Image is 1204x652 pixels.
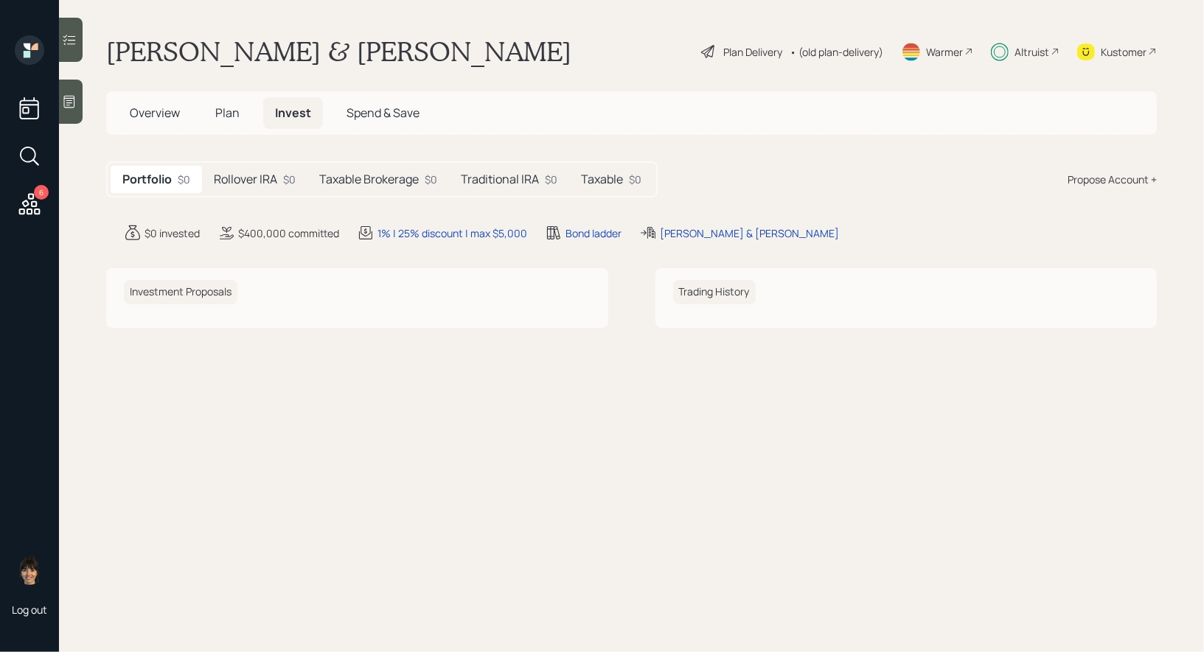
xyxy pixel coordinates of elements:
[660,225,839,241] div: [PERSON_NAME] & [PERSON_NAME]
[1068,172,1157,187] div: Propose Account +
[1015,44,1049,60] div: Altruist
[425,172,437,187] div: $0
[545,172,557,187] div: $0
[130,105,180,121] span: Overview
[377,225,527,241] div: 1% | 25% discount | max $5,000
[15,555,44,585] img: treva-nostdahl-headshot.png
[461,172,539,186] h5: Traditional IRA
[34,185,49,200] div: 6
[124,280,237,304] h6: Investment Proposals
[673,280,756,304] h6: Trading History
[347,105,420,121] span: Spend & Save
[215,105,240,121] span: Plan
[629,172,641,187] div: $0
[178,172,190,187] div: $0
[319,172,419,186] h5: Taxable Brokerage
[145,225,200,241] div: $0 invested
[790,44,883,60] div: • (old plan-delivery)
[275,105,311,121] span: Invest
[723,44,782,60] div: Plan Delivery
[106,35,571,68] h1: [PERSON_NAME] & [PERSON_NAME]
[12,603,47,617] div: Log out
[1101,44,1146,60] div: Kustomer
[214,172,277,186] h5: Rollover IRA
[122,172,172,186] h5: Portfolio
[566,225,622,241] div: Bond ladder
[283,172,296,187] div: $0
[581,172,623,186] h5: Taxable
[926,44,963,60] div: Warmer
[238,225,339,241] div: $400,000 committed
